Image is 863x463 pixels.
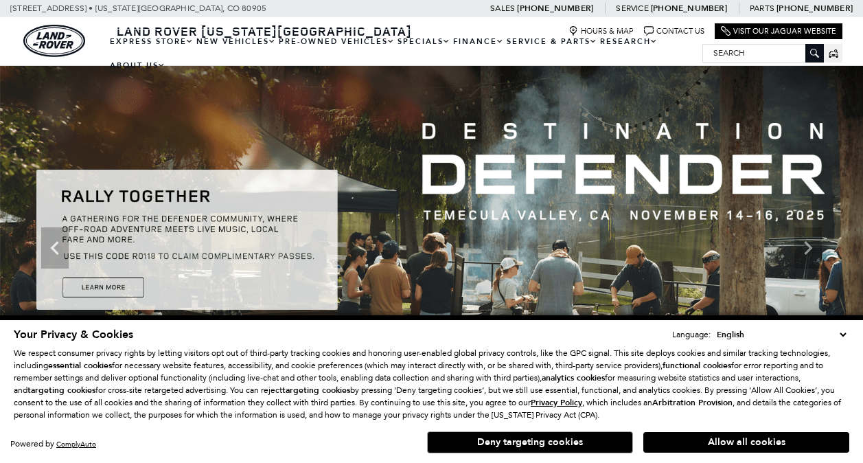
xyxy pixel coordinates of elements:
[703,45,823,61] input: Search
[505,30,599,54] a: Service & Parts
[277,30,396,54] a: Pre-Owned Vehicles
[568,26,634,36] a: Hours & Map
[616,3,648,13] span: Service
[651,3,727,14] a: [PHONE_NUMBER]
[652,397,733,408] strong: Arbitration Provision
[542,372,605,383] strong: analytics cookies
[490,3,515,13] span: Sales
[108,30,702,78] nav: Main Navigation
[282,385,350,396] strong: targeting cookies
[41,227,69,269] div: Previous
[48,360,112,371] strong: essential cookies
[517,3,593,14] a: [PHONE_NUMBER]
[10,3,266,13] a: [STREET_ADDRESS] • [US_STATE][GEOGRAPHIC_DATA], CO 80905
[599,30,659,54] a: Research
[14,347,849,421] p: We respect consumer privacy rights by letting visitors opt out of third-party tracking cookies an...
[108,54,167,78] a: About Us
[10,440,96,449] div: Powered by
[117,23,412,39] span: Land Rover [US_STATE][GEOGRAPHIC_DATA]
[644,26,704,36] a: Contact Us
[27,385,95,396] strong: targeting cookies
[663,360,731,371] strong: functional cookies
[396,30,452,54] a: Specials
[750,3,774,13] span: Parts
[427,431,633,453] button: Deny targeting cookies
[14,327,133,342] span: Your Privacy & Cookies
[713,328,849,341] select: Language Select
[721,26,836,36] a: Visit Our Jaguar Website
[56,440,96,449] a: ComplyAuto
[195,30,277,54] a: New Vehicles
[794,227,822,269] div: Next
[23,25,85,57] a: land-rover
[452,30,505,54] a: Finance
[776,3,853,14] a: [PHONE_NUMBER]
[672,330,711,339] div: Language:
[108,23,420,39] a: Land Rover [US_STATE][GEOGRAPHIC_DATA]
[531,398,582,407] a: Privacy Policy
[531,397,582,408] u: Privacy Policy
[643,432,849,453] button: Allow all cookies
[108,30,195,54] a: EXPRESS STORE
[23,25,85,57] img: Land Rover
